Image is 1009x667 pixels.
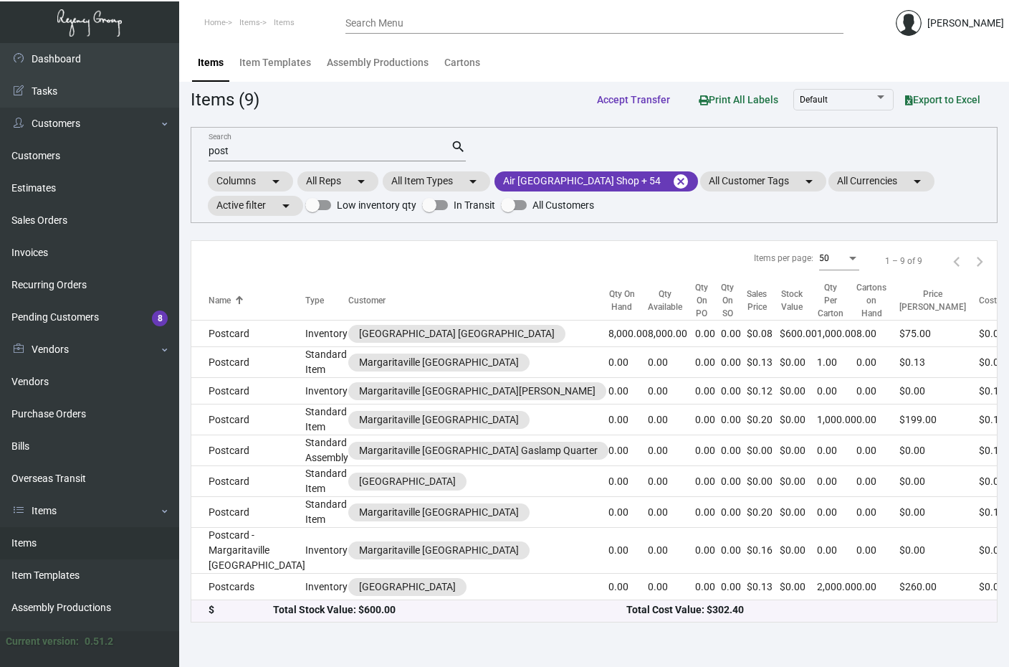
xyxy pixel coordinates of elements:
td: 0.00 [721,528,747,574]
div: Name [209,294,305,307]
mat-icon: arrow_drop_down [353,173,370,190]
div: Qty On Hand [608,288,635,313]
div: Qty Per Carton [817,281,856,320]
td: $0.00 [899,528,979,574]
td: 0.00 [648,497,695,528]
td: 0.00 [817,466,856,497]
td: Standard Item [305,405,348,435]
td: 0.00 [608,435,648,466]
div: Items per page: [754,252,813,265]
td: 0.00 [856,347,899,378]
td: 0.00 [856,466,899,497]
td: Postcard - Margaritaville [GEOGRAPHIC_DATA] [191,528,305,574]
td: $0.00 [780,378,817,405]
td: $0.13 [747,347,780,378]
div: Qty On SO [721,281,734,320]
td: $260.00 [899,574,979,600]
mat-select: Items per page: [819,254,859,264]
span: 50 [819,253,829,263]
span: Low inventory qty [337,197,416,214]
td: 1.00 [817,347,856,378]
td: Standard Assembly [305,435,348,466]
mat-icon: cancel [672,173,689,190]
button: Export to Excel [894,87,992,113]
div: Qty Available [648,288,682,313]
td: 0.00 [608,405,648,435]
td: $0.00 [780,405,817,435]
td: 0.00 [721,497,747,528]
div: Qty On PO [695,281,708,320]
td: 0.00 [648,574,695,600]
span: Default [800,95,828,105]
div: [GEOGRAPHIC_DATA] [GEOGRAPHIC_DATA] [359,326,555,341]
td: $0.13 [899,347,979,378]
div: Margaritaville [GEOGRAPHIC_DATA][PERSON_NAME] [359,384,596,399]
mat-icon: arrow_drop_down [277,197,295,214]
div: Cartons on Hand [856,281,899,320]
div: Name [209,294,231,307]
span: Print All Labels [699,94,778,105]
td: 0.00 [648,528,695,574]
span: Home [204,18,226,27]
div: Margaritaville [GEOGRAPHIC_DATA] [359,355,519,370]
td: 0.00 [608,466,648,497]
td: 0.00 [695,347,721,378]
td: 0.00 [695,466,721,497]
td: 0.00 [817,435,856,466]
td: 0.00 [721,321,747,347]
td: $0.00 [899,497,979,528]
td: $0.20 [747,497,780,528]
img: admin@bootstrapmaster.com [896,10,922,36]
div: Price [PERSON_NAME] [899,288,966,313]
td: 0.00 [817,497,856,528]
div: Qty On PO [695,281,721,320]
td: Inventory [305,528,348,574]
div: Items (9) [191,87,259,113]
td: $0.13 [747,574,780,600]
div: Cost [979,294,997,307]
td: 0.00 [608,347,648,378]
div: Current version: [6,634,79,649]
td: 0.00 [648,435,695,466]
td: 0.00 [721,435,747,466]
button: Print All Labels [687,86,790,113]
div: [PERSON_NAME] [927,16,1004,31]
td: Standard Item [305,347,348,378]
span: Accept Transfer [597,94,670,105]
div: Price [PERSON_NAME] [899,288,979,313]
div: Qty Per Carton [817,281,843,320]
button: Next page [968,250,991,273]
td: 0.00 [856,405,899,435]
mat-icon: arrow_drop_down [800,173,818,190]
td: 0.00 [856,574,899,600]
div: Sales Price [747,288,767,313]
div: Qty On Hand [608,288,648,313]
mat-chip: All Currencies [828,171,934,191]
td: 0.00 [695,378,721,405]
mat-chip: All Item Types [383,171,490,191]
td: 8,000.00 [648,321,695,347]
span: In Transit [454,197,495,214]
td: 1,000.00 [817,321,856,347]
div: Margaritaville [GEOGRAPHIC_DATA] Gaslamp Quarter [359,443,598,458]
td: Inventory [305,321,348,347]
td: $0.20 [747,405,780,435]
div: Qty Available [648,288,695,313]
td: $0.00 [899,466,979,497]
td: 0.00 [721,405,747,435]
div: Item Templates [239,55,311,70]
td: Postcard [191,378,305,405]
td: $0.00 [780,466,817,497]
td: 0.00 [695,321,721,347]
span: Items [274,18,295,27]
div: Stock Value [780,288,817,313]
div: Cartons [444,55,480,70]
td: $0.00 [780,528,817,574]
td: 1,000.00 [817,405,856,435]
span: Export to Excel [905,94,980,105]
button: Previous page [945,250,968,273]
mat-chip: All Reps [297,171,378,191]
td: 0.00 [608,497,648,528]
td: 0.00 [721,574,747,600]
div: [GEOGRAPHIC_DATA] [359,474,456,489]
